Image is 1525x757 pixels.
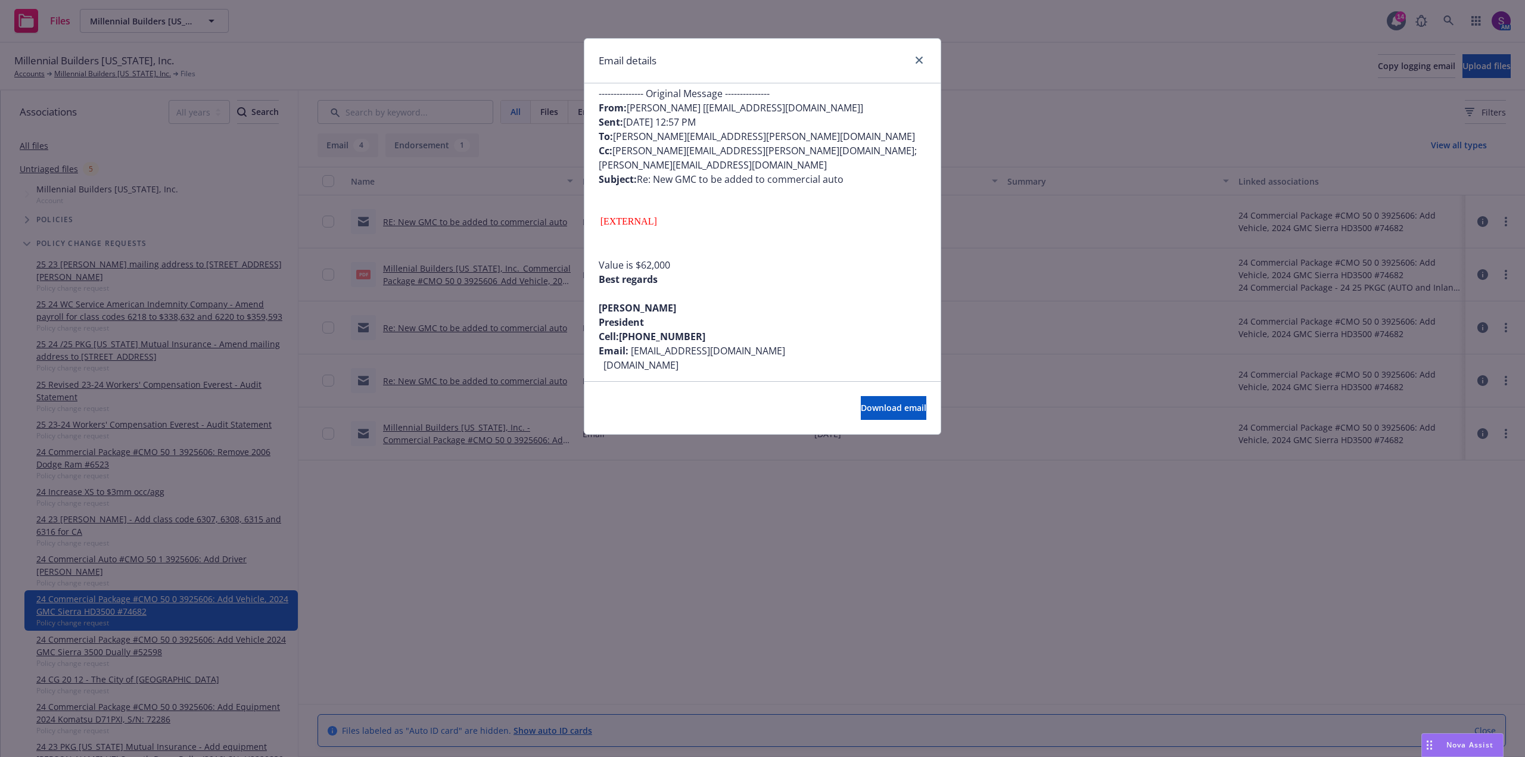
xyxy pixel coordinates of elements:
b: Cc: [599,144,612,157]
span: Download email [861,402,926,413]
b: Best regards [PERSON_NAME] President Cell: Email: [599,273,705,357]
b: Sent: [599,116,623,129]
b: Subject: [599,173,637,186]
a: [DOMAIN_NAME] [603,359,679,372]
button: Nova Assist [1421,733,1504,757]
button: Download email [861,396,926,420]
span: Nova Assist [1446,740,1493,750]
h1: Email details [599,53,656,68]
a: [EMAIL_ADDRESS][DOMAIN_NAME] [631,344,785,357]
b: To: [599,130,613,143]
div: [EXTERNAL] [599,215,926,229]
b: From: [599,101,627,114]
div: Drag to move [1422,734,1437,756]
a: [PHONE_NUMBER] [619,330,705,343]
a: close [912,53,926,67]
